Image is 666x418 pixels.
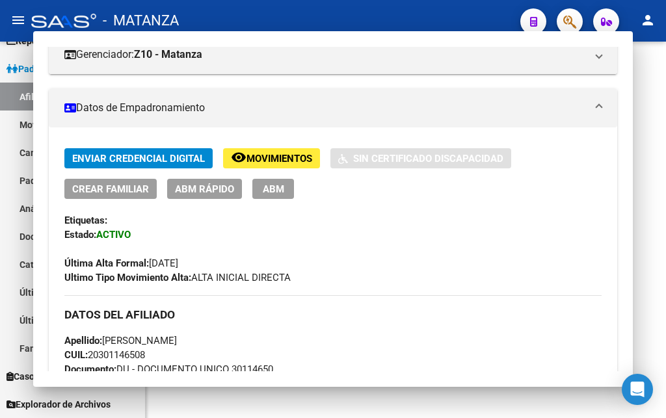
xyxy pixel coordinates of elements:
button: Sin Certificado Discapacidad [330,148,511,168]
span: Padrón [7,62,48,76]
mat-expansion-panel-header: Datos de Empadronamiento [49,88,617,127]
strong: Última Alta Formal: [64,257,149,269]
span: ALTA INICIAL DIRECTA [64,272,291,283]
span: Enviar Credencial Digital [72,153,205,164]
mat-expansion-panel-header: Gerenciador:Z10 - Matanza [49,35,617,74]
strong: CUIL: [64,349,88,361]
span: 20301146508 [64,349,145,361]
mat-icon: remove_red_eye [231,150,246,165]
span: DU - DOCUMENTO UNICO 30114650 [64,363,273,375]
span: Crear Familiar [72,183,149,195]
button: Movimientos [223,148,320,168]
span: ABM Rápido [175,183,234,195]
button: ABM Rápido [167,179,242,199]
span: Movimientos [246,153,312,164]
mat-panel-title: Gerenciador: [64,47,586,62]
button: Enviar Credencial Digital [64,148,213,168]
span: [PERSON_NAME] [64,335,177,346]
mat-icon: menu [10,12,26,28]
button: ABM [252,179,294,199]
mat-icon: person [640,12,656,28]
strong: ACTIVO [96,229,131,241]
strong: Etiquetas: [64,215,107,226]
strong: Z10 - Matanza [134,47,202,62]
span: [DATE] [64,257,178,269]
strong: Ultimo Tipo Movimiento Alta: [64,272,191,283]
div: Open Intercom Messenger [622,374,653,405]
h3: DATOS DEL AFILIADO [64,307,602,322]
strong: Estado: [64,229,96,241]
strong: Apellido: [64,335,102,346]
span: Sin Certificado Discapacidad [353,153,503,164]
span: Casos / Tickets [7,369,77,384]
span: - MATANZA [103,7,179,35]
mat-panel-title: Datos de Empadronamiento [64,100,586,116]
button: Crear Familiar [64,179,157,199]
strong: Documento: [64,363,116,375]
span: Explorador de Archivos [7,397,111,411]
span: ABM [263,183,284,195]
